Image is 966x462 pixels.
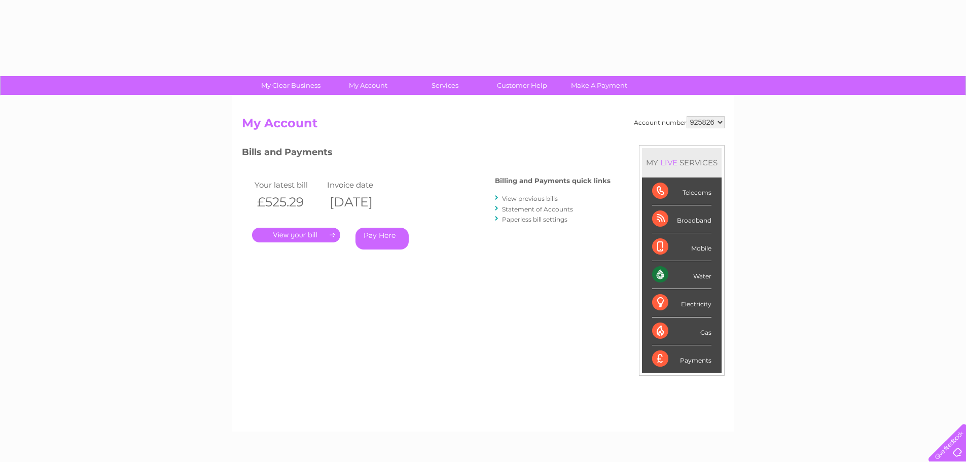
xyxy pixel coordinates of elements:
div: Telecoms [652,177,711,205]
a: My Clear Business [249,76,333,95]
th: £525.29 [252,192,325,212]
div: Water [652,261,711,289]
a: Statement of Accounts [502,205,573,213]
div: MY SERVICES [642,148,722,177]
div: Payments [652,345,711,373]
a: Services [403,76,487,95]
a: Customer Help [480,76,564,95]
a: Pay Here [355,228,409,250]
td: Invoice date [325,178,398,192]
a: Make A Payment [557,76,641,95]
a: View previous bills [502,195,558,202]
div: Account number [634,116,725,128]
h3: Bills and Payments [242,145,611,163]
div: Mobile [652,233,711,261]
div: LIVE [658,158,679,167]
a: My Account [326,76,410,95]
div: Broadband [652,205,711,233]
a: Paperless bill settings [502,216,567,223]
h2: My Account [242,116,725,135]
h4: Billing and Payments quick links [495,177,611,185]
th: [DATE] [325,192,398,212]
div: Electricity [652,289,711,317]
div: Gas [652,317,711,345]
td: Your latest bill [252,178,325,192]
a: . [252,228,340,242]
